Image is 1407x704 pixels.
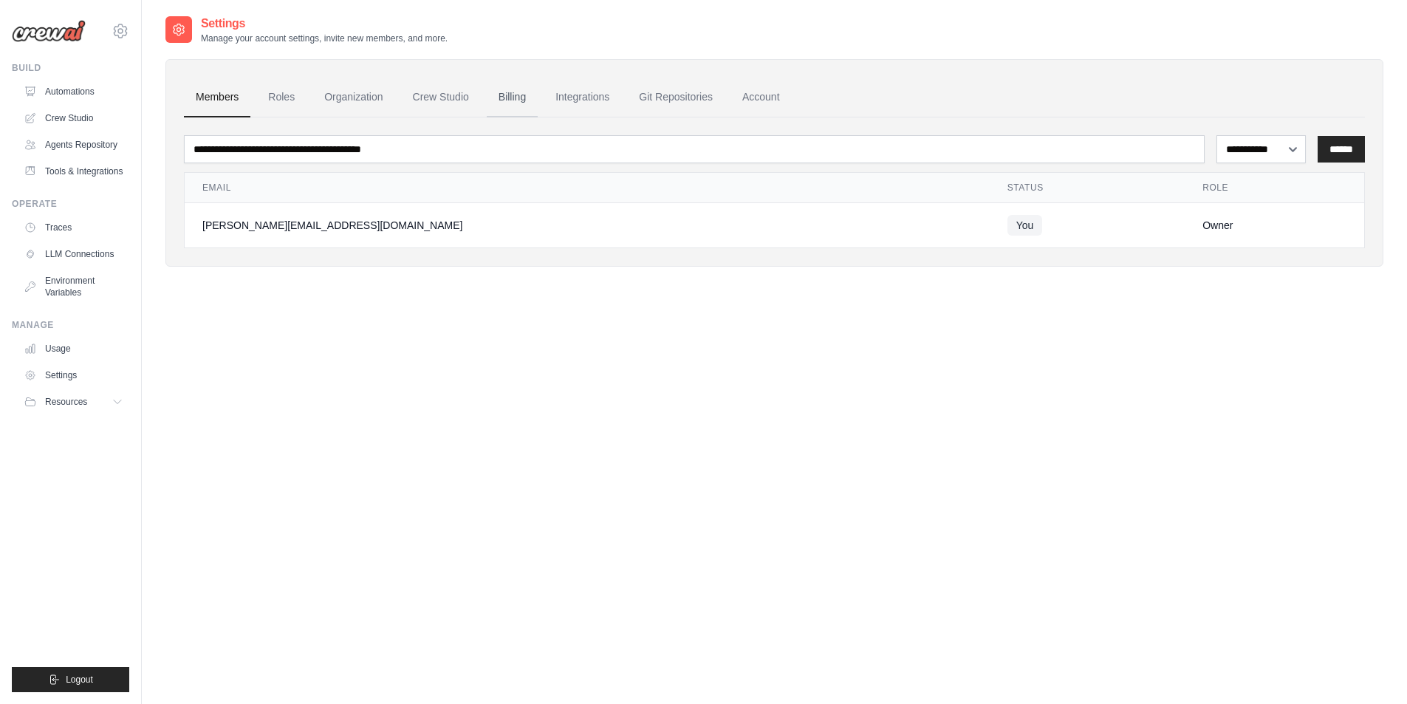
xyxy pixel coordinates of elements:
div: Manage [12,319,129,331]
div: Operate [12,198,129,210]
a: Account [730,78,792,117]
a: Roles [256,78,307,117]
button: Resources [18,390,129,414]
a: Git Repositories [627,78,725,117]
h2: Settings [201,15,448,33]
a: Crew Studio [401,78,481,117]
a: Environment Variables [18,269,129,304]
p: Manage your account settings, invite new members, and more. [201,33,448,44]
a: Settings [18,363,129,387]
div: [PERSON_NAME][EMAIL_ADDRESS][DOMAIN_NAME] [202,218,972,233]
div: Owner [1202,218,1346,233]
a: Billing [487,78,538,117]
th: Email [185,173,990,203]
a: Members [184,78,250,117]
a: LLM Connections [18,242,129,266]
th: Role [1185,173,1364,203]
span: You [1007,215,1043,236]
a: Automations [18,80,129,103]
a: Traces [18,216,129,239]
a: Usage [18,337,129,360]
span: Logout [66,674,93,686]
a: Agents Repository [18,133,129,157]
a: Tools & Integrations [18,160,129,183]
img: Logo [12,20,86,42]
a: Organization [312,78,394,117]
a: Crew Studio [18,106,129,130]
a: Integrations [544,78,621,117]
th: Status [990,173,1185,203]
span: Resources [45,396,87,408]
div: Build [12,62,129,74]
button: Logout [12,667,129,692]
